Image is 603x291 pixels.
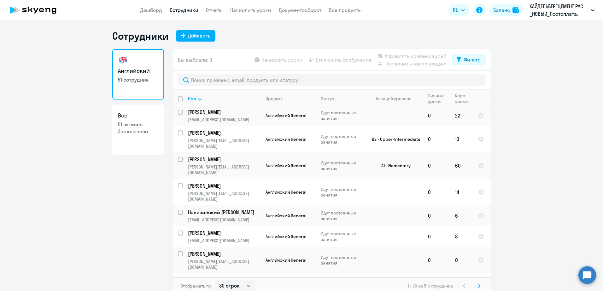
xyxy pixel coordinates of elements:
[266,96,315,101] div: Продукт
[188,277,259,284] p: [PERSON_NAME]
[188,182,259,189] p: [PERSON_NAME]
[266,234,306,239] span: Английский General
[530,3,588,18] p: ХАЙДЕЛЬБЕРГЦЕМЕНТ РУС _НОВЫЙ_Постоплата, ХАЙДЕЛЬБЕРГЦЕМЕНТ РУС, ООО
[188,138,260,149] p: [PERSON_NAME][EMAIL_ADDRESS][DOMAIN_NAME]
[450,126,473,152] td: 13
[369,96,423,101] div: Текущий уровень
[450,247,473,273] td: 0
[423,205,450,226] td: 0
[321,134,364,145] p: Идут постоянные занятия
[118,111,158,120] h3: Все
[266,136,306,142] span: Английский General
[188,230,260,237] a: [PERSON_NAME]
[178,56,212,64] span: Вы выбрали: 0
[266,213,306,219] span: Английский General
[188,129,260,136] a: [PERSON_NAME]
[188,259,260,270] p: [PERSON_NAME][EMAIL_ADDRESS][DOMAIN_NAME]
[180,283,212,289] span: Отображать по:
[188,217,260,223] p: [EMAIL_ADDRESS][DOMAIN_NAME]
[453,6,459,14] span: RU
[118,121,158,128] p: 51 активен
[188,96,260,101] div: Имя
[112,105,164,155] a: Все51 активен3 отключено
[266,113,306,118] span: Английский General
[452,54,486,66] button: Фильтр
[118,67,158,75] h3: Английский
[266,163,306,168] span: Английский General
[118,76,158,83] p: 51 сотрудник
[188,156,260,163] a: [PERSON_NAME]
[364,126,423,152] td: B2 - Upper-Intermediate
[423,105,450,126] td: 0
[188,250,260,257] a: [PERSON_NAME]
[423,226,450,247] td: 0
[266,257,306,263] span: Английский General
[230,7,271,13] a: Начислить уроки
[188,209,260,216] a: Навизинский [PERSON_NAME]
[375,96,411,101] div: Текущий уровень
[428,93,446,104] div: Личные уроки
[188,109,260,116] a: [PERSON_NAME]
[266,189,306,195] span: Английский General
[188,32,210,39] div: Добавить
[321,186,364,198] p: Идут постоянные занятия
[188,96,196,101] div: Имя
[448,4,469,16] button: RU
[188,129,259,136] p: [PERSON_NAME]
[112,30,168,42] h1: Сотрудники
[321,160,364,171] p: Идут постоянные занятия
[321,231,364,242] p: Идут постоянные занятия
[321,96,334,101] div: Статус
[188,209,259,216] p: Навизинский [PERSON_NAME]
[423,179,450,205] td: 0
[364,152,423,179] td: A1 - Elementary
[188,164,260,175] p: [PERSON_NAME][EMAIL_ADDRESS][DOMAIN_NAME]
[450,205,473,226] td: 6
[321,96,364,101] div: Статус
[188,238,260,243] p: [EMAIL_ADDRESS][DOMAIN_NAME]
[450,179,473,205] td: 14
[464,56,481,63] div: Фильтр
[118,128,158,135] p: 3 отключено
[423,152,450,179] td: 0
[450,226,473,247] td: 8
[188,156,259,163] p: [PERSON_NAME]
[512,7,519,13] img: balance
[408,283,453,289] span: 1 - 30 из 51 сотрудника
[188,109,259,116] p: [PERSON_NAME]
[455,93,469,104] div: Корп. уроки
[423,126,450,152] td: 0
[493,6,510,14] div: Баланс
[279,7,321,13] a: Документооборот
[188,230,259,237] p: [PERSON_NAME]
[178,74,486,86] input: Поиск по имени, email, продукту или статусу
[423,247,450,273] td: 0
[176,30,215,42] button: Добавить
[321,254,364,266] p: Идут постоянные занятия
[450,105,473,126] td: 22
[329,7,362,13] a: Все продукты
[489,4,523,16] button: Балансbalance
[428,93,450,104] div: Личные уроки
[321,210,364,221] p: Идут постоянные занятия
[188,117,260,123] p: [EMAIL_ADDRESS][DOMAIN_NAME]
[140,7,162,13] a: Дашборд
[455,93,473,104] div: Корп. уроки
[188,277,260,284] a: [PERSON_NAME]
[321,110,364,121] p: Идут постоянные занятия
[170,7,198,13] a: Сотрудники
[188,191,260,202] p: [PERSON_NAME][EMAIL_ADDRESS][DOMAIN_NAME]
[450,152,473,179] td: 60
[526,3,598,18] button: ХАЙДЕЛЬБЕРГЦЕМЕНТ РУС _НОВЫЙ_Постоплата, ХАЙДЕЛЬБЕРГЦЕМЕНТ РУС, ООО
[266,96,283,101] div: Продукт
[188,250,259,257] p: [PERSON_NAME]
[118,55,128,65] img: english
[206,7,223,13] a: Отчеты
[112,49,164,100] a: Английский51 сотрудник
[188,182,260,189] a: [PERSON_NAME]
